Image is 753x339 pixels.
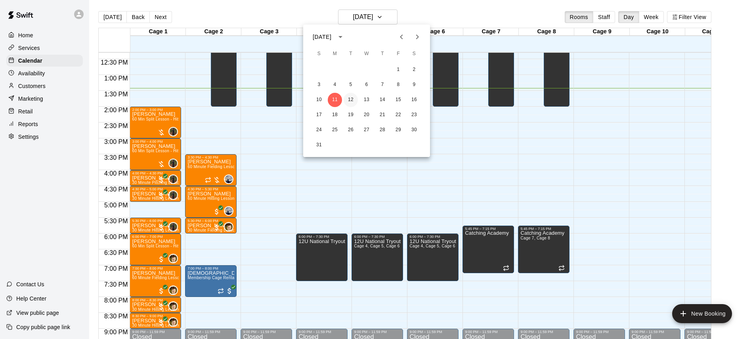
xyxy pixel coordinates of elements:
[409,29,425,45] button: Next month
[328,93,342,107] button: 11
[312,138,326,152] button: 31
[375,123,390,137] button: 28
[312,46,326,62] span: Sunday
[328,46,342,62] span: Monday
[391,78,405,92] button: 8
[328,108,342,122] button: 18
[344,46,358,62] span: Tuesday
[334,30,347,44] button: calendar view is open, switch to year view
[375,93,390,107] button: 14
[407,93,421,107] button: 16
[391,123,405,137] button: 29
[375,46,390,62] span: Thursday
[407,108,421,122] button: 23
[313,33,331,41] div: [DATE]
[407,78,421,92] button: 9
[359,46,374,62] span: Wednesday
[312,78,326,92] button: 3
[407,46,421,62] span: Saturday
[359,108,374,122] button: 20
[359,78,374,92] button: 6
[344,108,358,122] button: 19
[344,78,358,92] button: 5
[344,123,358,137] button: 26
[344,93,358,107] button: 12
[359,93,374,107] button: 13
[375,78,390,92] button: 7
[359,123,374,137] button: 27
[375,108,390,122] button: 21
[328,78,342,92] button: 4
[391,108,405,122] button: 22
[407,63,421,77] button: 2
[391,46,405,62] span: Friday
[391,93,405,107] button: 15
[394,29,409,45] button: Previous month
[407,123,421,137] button: 30
[328,123,342,137] button: 25
[312,93,326,107] button: 10
[312,108,326,122] button: 17
[391,63,405,77] button: 1
[312,123,326,137] button: 24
